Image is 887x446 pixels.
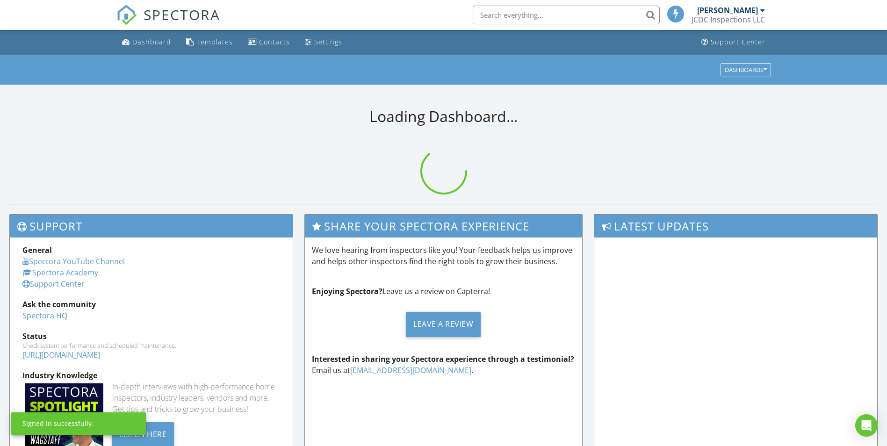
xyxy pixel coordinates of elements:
a: [URL][DOMAIN_NAME] [22,350,100,360]
input: Search everything... [473,6,660,24]
a: Spectora YouTube Channel [22,256,125,266]
a: Leave a Review [312,304,575,344]
h3: Support [10,215,293,237]
a: Spectora Academy [22,267,98,278]
strong: General [22,245,52,255]
div: Leave a Review [406,312,481,337]
div: Ask the community [22,299,280,310]
button: Dashboards [721,63,771,76]
a: Spectora HQ [22,310,67,321]
div: Check system performance and scheduled maintenance. [22,342,280,349]
div: Dashboards [725,66,767,73]
div: Dashboard [132,37,171,46]
h3: Share Your Spectora Experience [305,215,582,237]
a: Dashboard [118,34,175,51]
a: Settings [301,34,346,51]
div: Settings [314,37,342,46]
strong: Enjoying Spectora? [312,286,382,296]
div: Contacts [259,37,290,46]
h3: Latest Updates [594,215,877,237]
a: Templates [182,34,237,51]
p: Email us at . [312,353,575,376]
div: Templates [196,37,233,46]
a: Listen Here [112,429,174,439]
div: Open Intercom Messenger [855,414,878,437]
div: Support Center [711,37,765,46]
span: SPECTORA [144,5,220,24]
a: Contacts [244,34,294,51]
div: In-depth interviews with high-performance home inspectors, industry leaders, vendors and more. Ge... [112,381,280,415]
p: Leave us a review on Capterra! [312,286,575,297]
div: Industry Knowledge [22,370,280,381]
div: Signed in successfully. [22,419,94,428]
div: JCDC Inspections LLC [692,15,765,24]
div: Status [22,331,280,342]
img: The Best Home Inspection Software - Spectora [116,5,137,25]
div: [PERSON_NAME] [697,6,758,15]
strong: Interested in sharing your Spectora experience through a testimonial? [312,354,574,364]
a: SPECTORA [116,13,220,32]
a: Support Center [22,279,85,289]
p: We love hearing from inspectors like you! Your feedback helps us improve and helps other inspecto... [312,245,575,267]
a: [EMAIL_ADDRESS][DOMAIN_NAME] [350,365,471,375]
a: Support Center [698,34,769,51]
